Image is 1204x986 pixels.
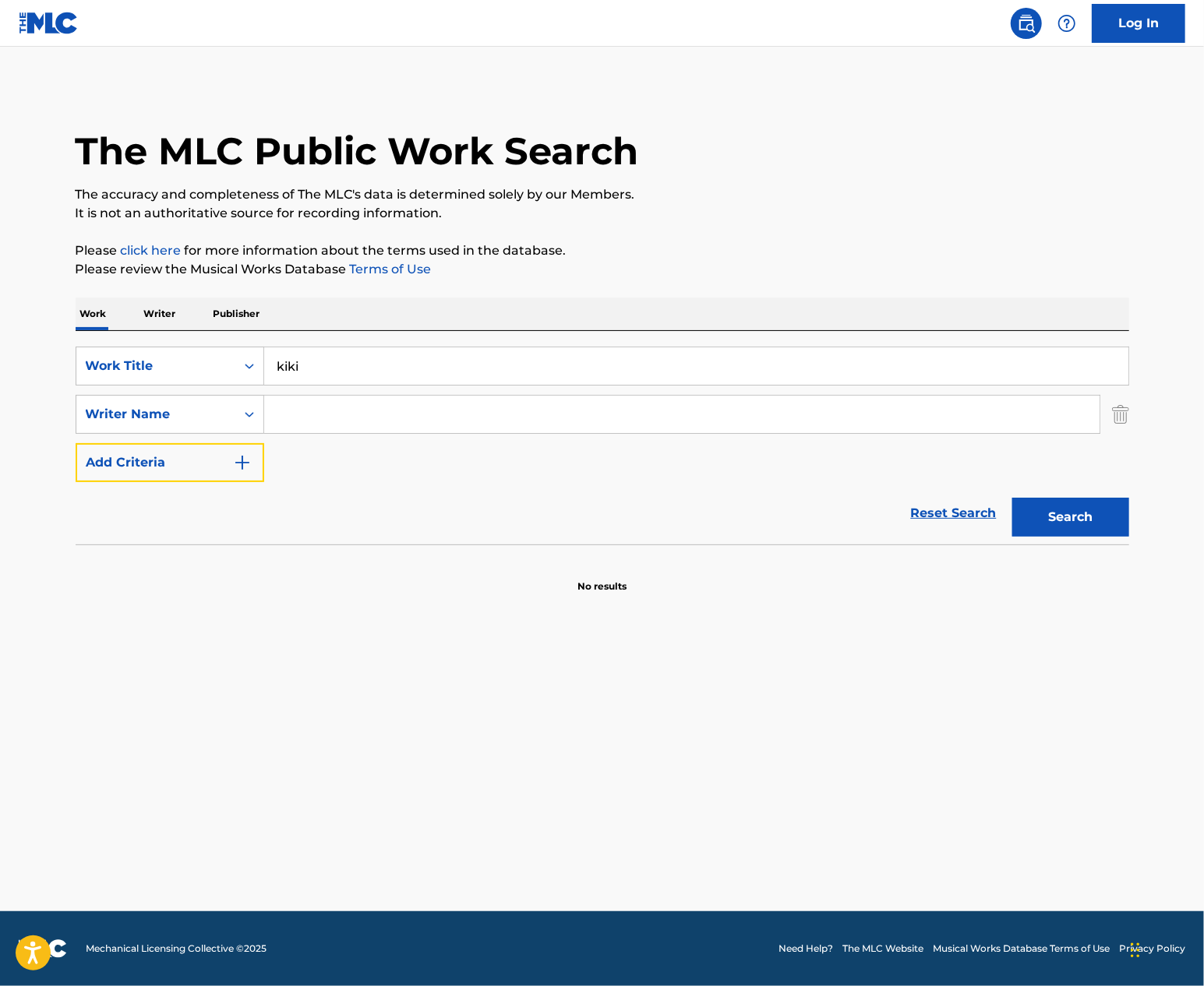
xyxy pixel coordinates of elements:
p: Please review the Musical Works Database [76,260,1129,279]
a: Terms of Use [347,262,432,276]
p: Writer [139,298,181,330]
iframe: Chat Widget [1126,911,1204,986]
p: It is not an authoritative source for recording information. [76,204,1129,223]
a: Log In [1092,4,1185,43]
a: Need Help? [779,942,833,956]
div: Writer Name [86,405,226,424]
a: Public Search [1011,8,1042,39]
p: No results [577,561,627,593]
a: Reset Search [903,496,1005,530]
h1: The MLC Public Work Search [76,128,639,174]
img: help [1057,14,1076,33]
button: Search [1012,498,1129,537]
a: Privacy Policy [1119,942,1185,956]
img: search [1017,14,1036,33]
img: logo [19,939,67,958]
a: click here [121,243,182,258]
p: The accuracy and completeness of The MLC's data is determined solely by our Members. [76,185,1129,204]
p: Please for more information about the terms used in the database. [76,241,1129,260]
div: Drag [1131,927,1140,974]
button: Add Criteria [76,443,264,482]
img: Delete Criterion [1112,395,1129,434]
div: Help [1051,8,1082,39]
p: Work [76,298,111,330]
a: The MLC Website [842,942,923,956]
div: Work Title [86,357,226,375]
a: Musical Works Database Terms of Use [933,942,1110,956]
img: MLC Logo [19,12,79,34]
form: Search Form [76,347,1129,544]
img: 9d2ae6d4665cec9f34b9.svg [233,453,252,472]
p: Publisher [209,298,265,330]
span: Mechanical Licensing Collective © 2025 [86,942,267,956]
